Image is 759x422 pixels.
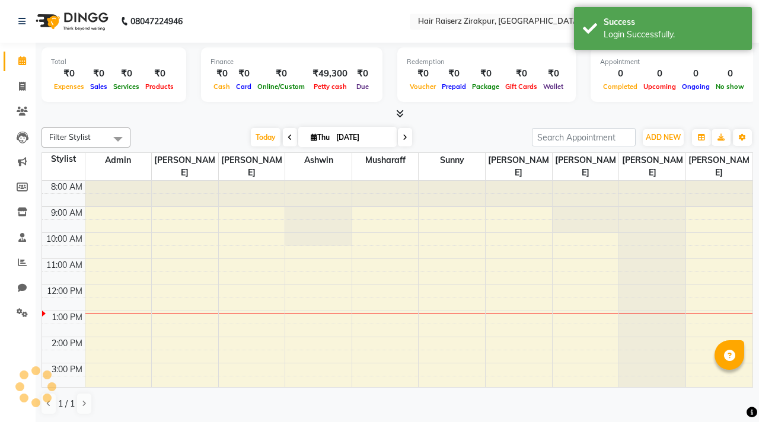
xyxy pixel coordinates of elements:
[679,67,713,81] div: 0
[640,67,679,81] div: 0
[643,129,684,146] button: ADD NEW
[44,233,85,245] div: 10:00 AM
[130,5,183,38] b: 08047224946
[532,128,636,146] input: Search Appointment
[44,285,85,298] div: 12:00 PM
[308,67,352,81] div: ₹49,300
[502,67,540,81] div: ₹0
[85,153,152,168] span: Admin
[600,82,640,91] span: Completed
[51,67,87,81] div: ₹0
[49,363,85,376] div: 3:00 PM
[44,259,85,271] div: 11:00 AM
[419,153,485,168] span: sunny
[142,67,177,81] div: ₹0
[51,57,177,67] div: Total
[211,57,373,67] div: Finance
[142,82,177,91] span: Products
[486,153,552,180] span: [PERSON_NAME]
[254,67,308,81] div: ₹0
[49,181,85,193] div: 8:00 AM
[311,82,350,91] span: Petty cash
[540,82,566,91] span: Wallet
[219,153,285,180] span: [PERSON_NAME]
[49,207,85,219] div: 9:00 AM
[211,67,233,81] div: ₹0
[646,133,681,142] span: ADD NEW
[640,82,679,91] span: Upcoming
[251,128,280,146] span: Today
[110,82,142,91] span: Services
[87,82,110,91] span: Sales
[110,67,142,81] div: ₹0
[333,129,392,146] input: 2025-09-04
[679,82,713,91] span: Ongoing
[619,153,685,180] span: [PERSON_NAME]
[49,132,91,142] span: Filter Stylist
[439,67,469,81] div: ₹0
[233,82,254,91] span: Card
[30,5,111,38] img: logo
[353,82,372,91] span: Due
[407,82,439,91] span: Voucher
[686,153,752,180] span: [PERSON_NAME]
[553,153,619,180] span: [PERSON_NAME]
[407,67,439,81] div: ₹0
[285,153,352,168] span: Ashwin
[469,82,502,91] span: Package
[600,57,747,67] div: Appointment
[49,311,85,324] div: 1:00 PM
[469,67,502,81] div: ₹0
[211,82,233,91] span: Cash
[87,67,110,81] div: ₹0
[51,82,87,91] span: Expenses
[233,67,254,81] div: ₹0
[540,67,566,81] div: ₹0
[713,82,747,91] span: No show
[49,337,85,350] div: 2:00 PM
[42,153,85,165] div: Stylist
[352,153,419,168] span: Musharaff
[604,16,743,28] div: Success
[58,398,75,410] span: 1 / 1
[604,28,743,41] div: Login Successfully.
[502,82,540,91] span: Gift Cards
[713,67,747,81] div: 0
[407,57,566,67] div: Redemption
[308,133,333,142] span: Thu
[439,82,469,91] span: Prepaid
[254,82,308,91] span: Online/Custom
[600,67,640,81] div: 0
[352,67,373,81] div: ₹0
[152,153,218,180] span: [PERSON_NAME]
